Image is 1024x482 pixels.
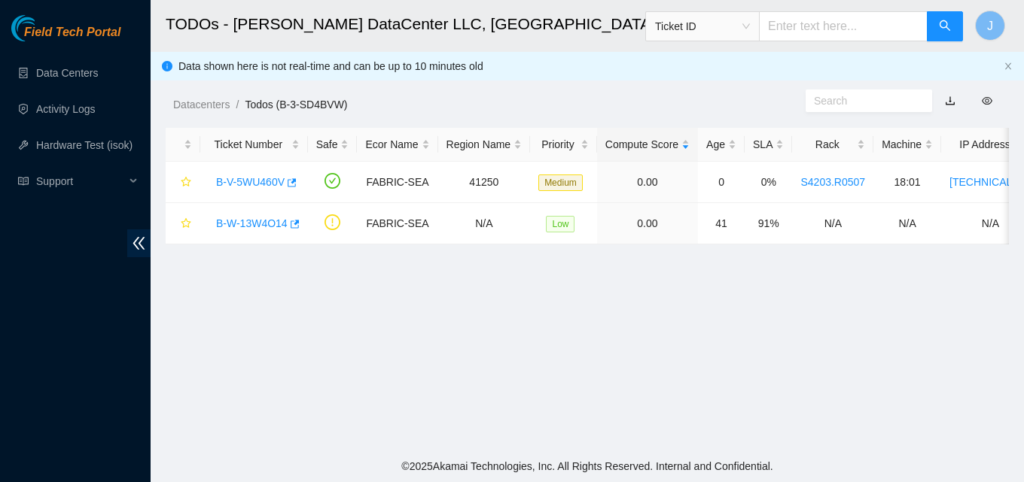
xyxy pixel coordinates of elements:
[698,162,745,203] td: 0
[325,173,340,189] span: check-circle
[11,15,76,41] img: Akamai Technologies
[181,177,191,189] span: star
[597,203,698,244] td: 0.00
[759,11,928,41] input: Enter text here...
[814,92,912,109] input: Search
[873,203,941,244] td: N/A
[357,203,437,244] td: FABRIC-SEA
[655,15,750,38] span: Ticket ID
[745,162,792,203] td: 0%
[181,218,191,230] span: star
[1004,62,1013,71] button: close
[975,11,1005,41] button: J
[151,450,1024,482] footer: © 2025 Akamai Technologies, Inc. All Rights Reserved. Internal and Confidential.
[36,67,98,79] a: Data Centers
[597,162,698,203] td: 0.00
[127,229,151,257] span: double-left
[538,174,583,191] span: Medium
[174,211,192,235] button: star
[11,27,120,47] a: Akamai TechnologiesField Tech Portal
[36,139,133,151] a: Hardware Test (isok)
[36,103,96,115] a: Activity Logs
[216,176,285,188] a: B-V-5WU460V
[927,11,963,41] button: search
[873,162,941,203] td: 18:01
[934,89,967,113] button: download
[173,99,230,111] a: Datacenters
[800,176,865,188] a: S4203.R0507
[438,162,531,203] td: 41250
[987,17,993,35] span: J
[939,20,951,34] span: search
[18,176,29,186] span: read
[325,214,340,230] span: exclamation-circle
[357,162,437,203] td: FABRIC-SEA
[438,203,531,244] td: N/A
[945,95,955,107] a: download
[245,99,347,111] a: Todos (B-3-SD4BVW)
[174,170,192,194] button: star
[745,203,792,244] td: 91%
[546,216,574,232] span: Low
[24,26,120,40] span: Field Tech Portal
[216,217,288,229] a: B-W-13W4O14
[36,166,125,196] span: Support
[982,95,992,106] span: eye
[236,99,239,111] span: /
[698,203,745,244] td: 41
[792,203,873,244] td: N/A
